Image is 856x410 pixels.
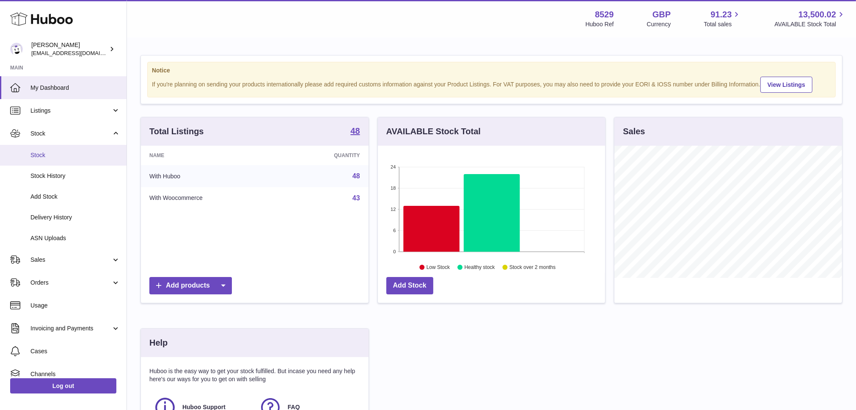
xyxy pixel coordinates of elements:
[30,172,120,180] span: Stock History
[10,378,116,393] a: Log out
[149,367,360,383] p: Huboo is the easy way to get your stock fulfilled. But incase you need any help here's our ways f...
[152,75,831,93] div: If you're planning on sending your products internationally please add required customs informati...
[352,194,360,202] a: 43
[282,146,369,165] th: Quantity
[623,126,645,137] h3: Sales
[704,9,741,28] a: 91.23 Total sales
[760,77,812,93] a: View Listings
[464,265,495,271] text: Healthy stock
[710,9,732,20] span: 91.23
[647,20,671,28] div: Currency
[149,126,204,137] h3: Total Listings
[391,164,396,169] text: 24
[30,213,120,222] span: Delivery History
[774,9,846,28] a: 13,500.02 AVAILABLE Stock Total
[350,127,360,137] a: 48
[30,347,120,355] span: Cases
[30,256,111,264] span: Sales
[30,302,120,310] span: Usage
[798,9,836,20] span: 13,500.02
[30,370,120,378] span: Channels
[586,20,614,28] div: Huboo Ref
[10,43,23,55] img: admin@redgrass.ch
[149,277,232,294] a: Add products
[31,41,107,57] div: [PERSON_NAME]
[386,126,481,137] h3: AVAILABLE Stock Total
[30,151,120,159] span: Stock
[427,265,450,271] text: Low Stock
[391,207,396,212] text: 12
[31,50,124,56] span: [EMAIL_ADDRESS][DOMAIN_NAME]
[352,172,360,180] a: 48
[30,234,120,242] span: ASN Uploads
[30,130,111,138] span: Stock
[391,186,396,191] text: 18
[141,165,282,187] td: With Huboo
[141,187,282,209] td: With Woocommerce
[30,193,120,201] span: Add Stock
[595,9,614,20] strong: 8529
[350,127,360,135] strong: 48
[30,324,111,332] span: Invoicing and Payments
[30,107,111,115] span: Listings
[141,146,282,165] th: Name
[393,249,396,254] text: 0
[509,265,556,271] text: Stock over 2 months
[152,66,831,75] strong: Notice
[149,337,168,349] h3: Help
[30,279,111,287] span: Orders
[704,20,741,28] span: Total sales
[774,20,846,28] span: AVAILABLE Stock Total
[30,84,120,92] span: My Dashboard
[652,9,671,20] strong: GBP
[393,228,396,233] text: 6
[386,277,433,294] a: Add Stock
